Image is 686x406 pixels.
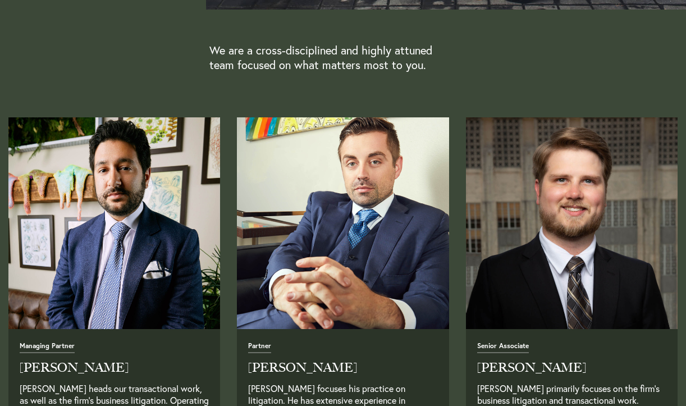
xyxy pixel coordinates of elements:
p: We are a cross-disciplined and highly attuned team focused on what matters most to you. [209,43,440,72]
a: Read Full Bio [466,117,678,329]
span: Partner [248,343,271,353]
h2: [PERSON_NAME] [248,362,437,374]
span: Senior Associate [477,343,529,353]
a: Read Full Bio [8,117,220,329]
h2: [PERSON_NAME] [20,362,209,374]
img: alex_conant.jpg [232,112,454,335]
a: Read Full Bio [237,117,449,329]
h2: [PERSON_NAME] [477,362,666,374]
span: Managing Partner [20,343,75,353]
img: AC-Headshot-4462.jpg [466,117,678,329]
img: neema_amini-4.jpg [8,117,220,329]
